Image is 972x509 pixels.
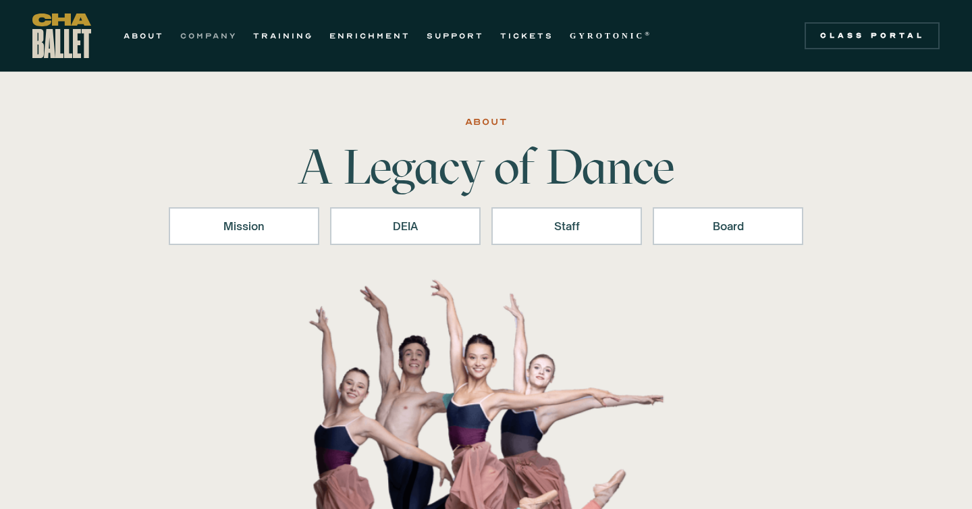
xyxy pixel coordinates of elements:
[348,218,463,234] div: DEIA
[180,28,237,44] a: COMPANY
[509,218,624,234] div: Staff
[491,207,642,245] a: Staff
[329,28,410,44] a: ENRICHMENT
[465,114,508,130] div: ABOUT
[570,31,645,41] strong: GYROTONIC
[253,28,313,44] a: TRAINING
[500,28,553,44] a: TICKETS
[124,28,164,44] a: ABOUT
[169,207,319,245] a: Mission
[570,28,652,44] a: GYROTONIC®
[670,218,786,234] div: Board
[805,22,940,49] a: Class Portal
[32,14,91,58] a: home
[653,207,803,245] a: Board
[330,207,481,245] a: DEIA
[186,218,302,234] div: Mission
[645,30,652,37] sup: ®
[275,142,697,191] h1: A Legacy of Dance
[427,28,484,44] a: SUPPORT
[813,30,932,41] div: Class Portal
